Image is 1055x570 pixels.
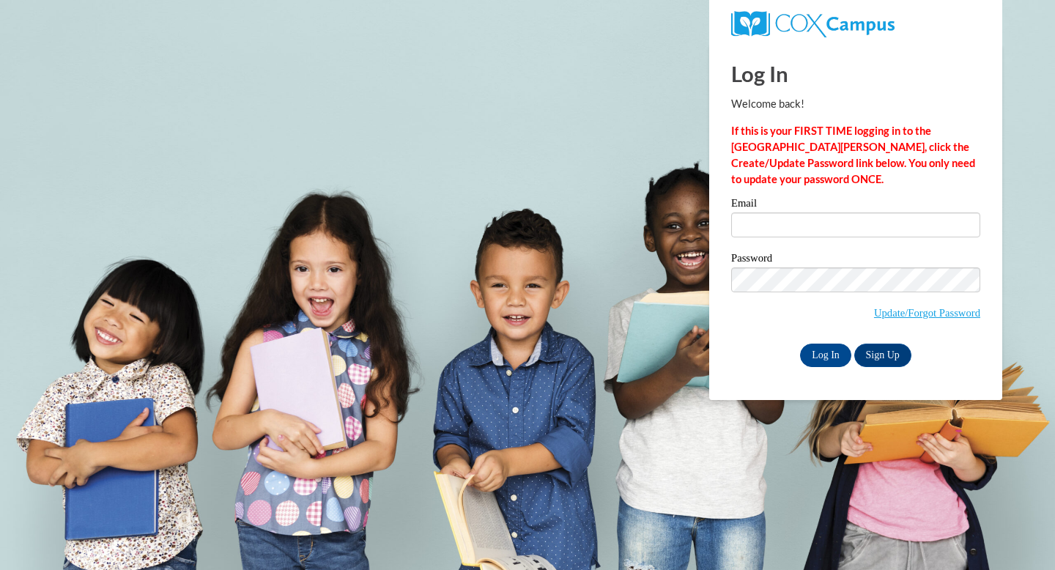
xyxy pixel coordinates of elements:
[731,125,975,185] strong: If this is your FIRST TIME logging in to the [GEOGRAPHIC_DATA][PERSON_NAME], click the Create/Upd...
[731,198,980,212] label: Email
[854,344,911,367] a: Sign Up
[731,59,980,89] h1: Log In
[731,17,895,29] a: COX Campus
[731,11,895,37] img: COX Campus
[874,307,980,319] a: Update/Forgot Password
[731,253,980,267] label: Password
[800,344,851,367] input: Log In
[731,96,980,112] p: Welcome back!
